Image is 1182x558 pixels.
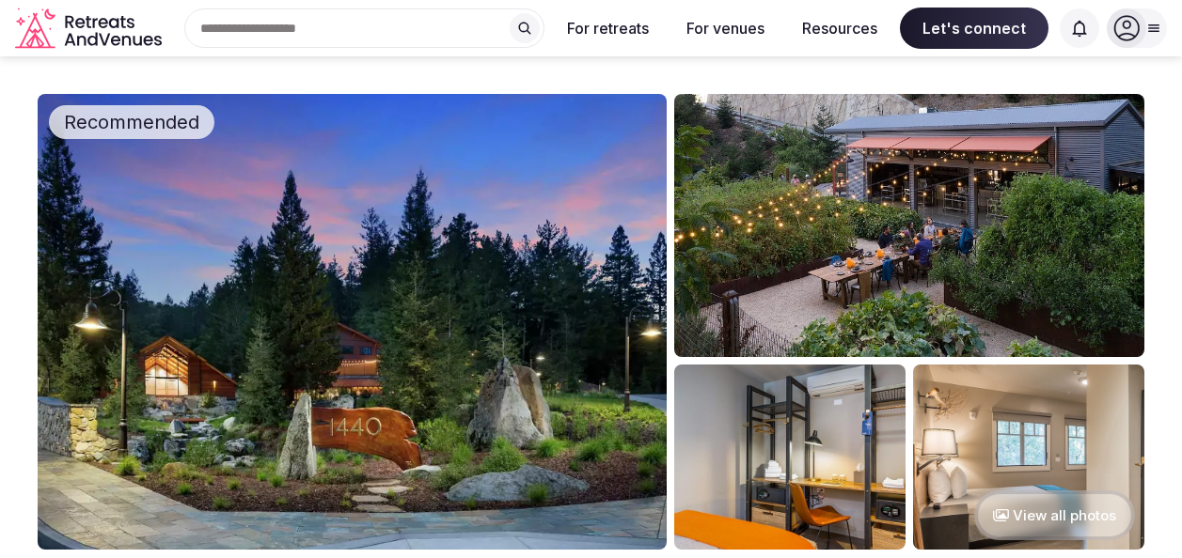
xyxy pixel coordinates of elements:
a: Visit the homepage [15,8,165,50]
img: Venue gallery photo [913,364,1144,550]
div: Recommended [49,105,214,139]
svg: Retreats and Venues company logo [15,8,165,50]
span: Recommended [56,109,207,135]
button: For venues [671,8,780,49]
img: Venue cover photo [38,94,667,550]
button: Resources [787,8,892,49]
button: For retreats [552,8,664,49]
img: Venue gallery photo [674,94,1144,357]
button: View all photos [974,490,1135,540]
img: Venue gallery photo [674,364,906,550]
span: Let's connect [900,8,1048,49]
